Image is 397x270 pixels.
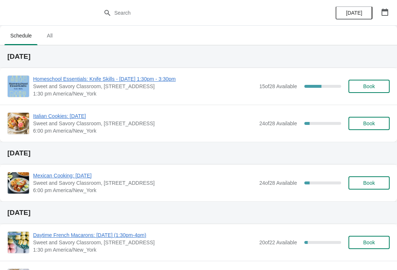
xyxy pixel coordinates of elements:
span: 1:30 pm America/New_York [33,246,255,253]
span: 24 of 28 Available [259,120,297,126]
span: 24 of 28 Available [259,180,297,186]
span: [DATE] [346,10,362,16]
span: 1:30 pm America/New_York [33,90,255,97]
button: Book [348,236,390,249]
span: Sweet and Savory Classroom, [STREET_ADDRESS] [33,120,255,127]
span: Daytime French Macarons: [DATE] (1:30pm-4pm) [33,231,255,239]
button: Book [348,176,390,190]
button: Book [348,117,390,130]
span: Book [363,120,375,126]
img: Italian Cookies: Wednesday, August 13th | Sweet and Savory Classroom, 45 E Main St Ste 112, Chatt... [8,113,29,134]
span: Book [363,83,375,89]
span: Mexican Cooking: [DATE] [33,172,255,179]
button: Book [348,80,390,93]
button: [DATE] [336,6,372,19]
span: Italian Cookies: [DATE] [33,112,255,120]
span: Schedule [4,29,37,42]
h2: [DATE] [7,150,390,157]
img: Daytime French Macarons: Friday, August 15th (1:30pm-4pm) | Sweet and Savory Classroom, 45 E Main... [8,232,29,253]
h2: [DATE] [7,53,390,60]
span: 6:00 pm America/New_York [33,187,255,194]
img: Mexican Cooking: Thursday, August 14th | Sweet and Savory Classroom, 45 E Main St Ste 112, Chatta... [8,172,29,194]
span: 6:00 pm America/New_York [33,127,255,134]
img: Homeschool Essentials: Knife Skills - Wednesday, August 13th 1:30pm - 3:30pm | Sweet and Savory C... [8,76,29,97]
input: Search [114,6,298,19]
span: Book [363,180,375,186]
span: Homeschool Essentials: Knife Skills - [DATE] 1:30pm - 3:30pm [33,75,255,83]
span: 15 of 28 Available [259,83,297,89]
h2: [DATE] [7,209,390,216]
span: Book [363,240,375,245]
span: Sweet and Savory Classroom, [STREET_ADDRESS] [33,83,255,90]
span: Sweet and Savory Classroom, [STREET_ADDRESS] [33,239,255,246]
span: Sweet and Savory Classroom, [STREET_ADDRESS] [33,179,255,187]
span: 20 of 22 Available [259,240,297,245]
span: All [40,29,59,42]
